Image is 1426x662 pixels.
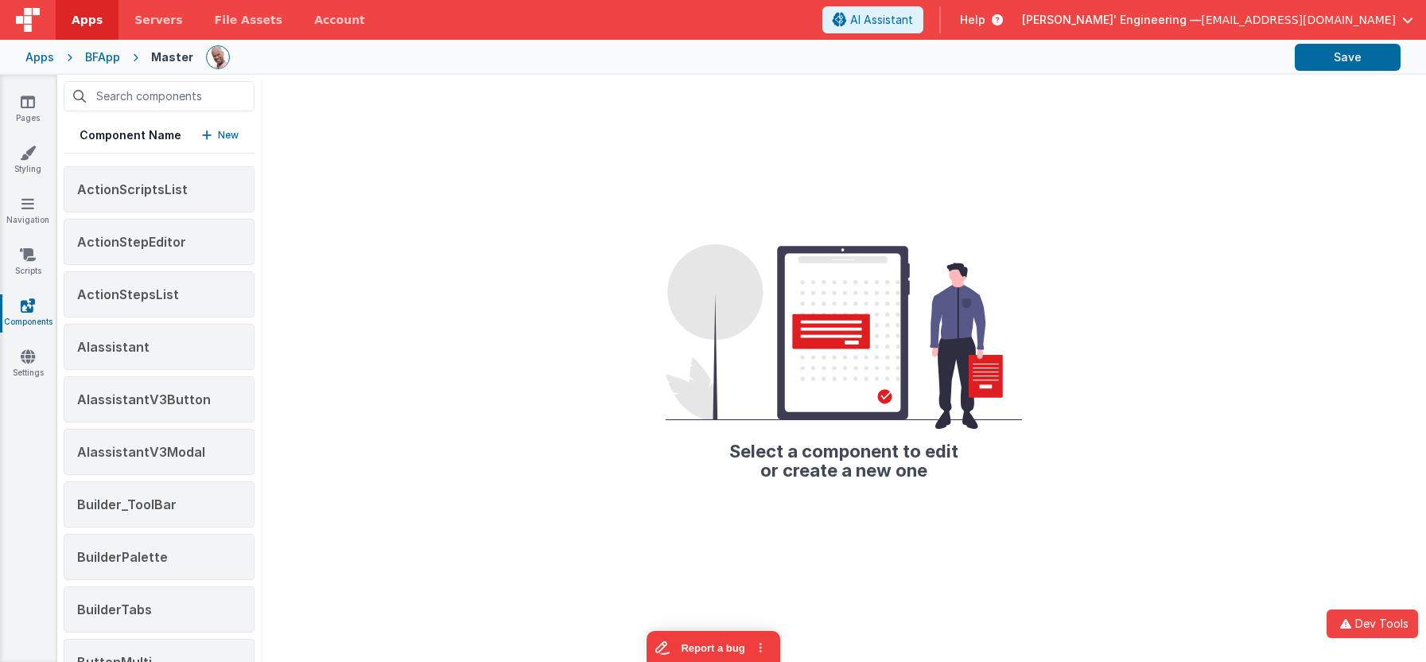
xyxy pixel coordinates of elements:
[134,12,182,28] span: Servers
[77,549,168,565] span: BuilderPalette
[207,46,229,68] img: 11ac31fe5dc3d0eff3fbbbf7b26fa6e1
[215,12,283,28] span: File Assets
[85,49,120,65] div: BFApp
[72,12,103,28] span: Apps
[25,49,54,65] div: Apps
[77,286,179,302] span: ActionStepsList
[151,49,193,65] div: Master
[77,339,150,355] span: AIassistant
[1201,12,1396,28] span: [EMAIL_ADDRESS][DOMAIN_NAME]
[850,12,913,28] span: AI Assistant
[77,602,152,617] span: BuilderTabs
[1327,609,1418,638] button: Dev Tools
[218,127,239,143] p: New
[1022,12,1201,28] span: [PERSON_NAME]' Engineering —
[1022,12,1413,28] button: [PERSON_NAME]' Engineering — [EMAIL_ADDRESS][DOMAIN_NAME]
[822,6,923,33] button: AI Assistant
[77,444,205,460] span: AIassistantV3Modal
[960,12,985,28] span: Help
[77,234,186,250] span: ActionStepEditor
[202,127,239,143] button: New
[80,127,181,143] h5: Component Name
[1295,44,1401,71] button: Save
[666,429,1022,480] h2: Select a component to edit or create a new one
[77,181,188,197] span: ActionScriptsList
[64,81,255,111] input: Search components
[77,391,211,407] span: AIassistantV3Button
[77,496,177,512] span: Builder_ToolBar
